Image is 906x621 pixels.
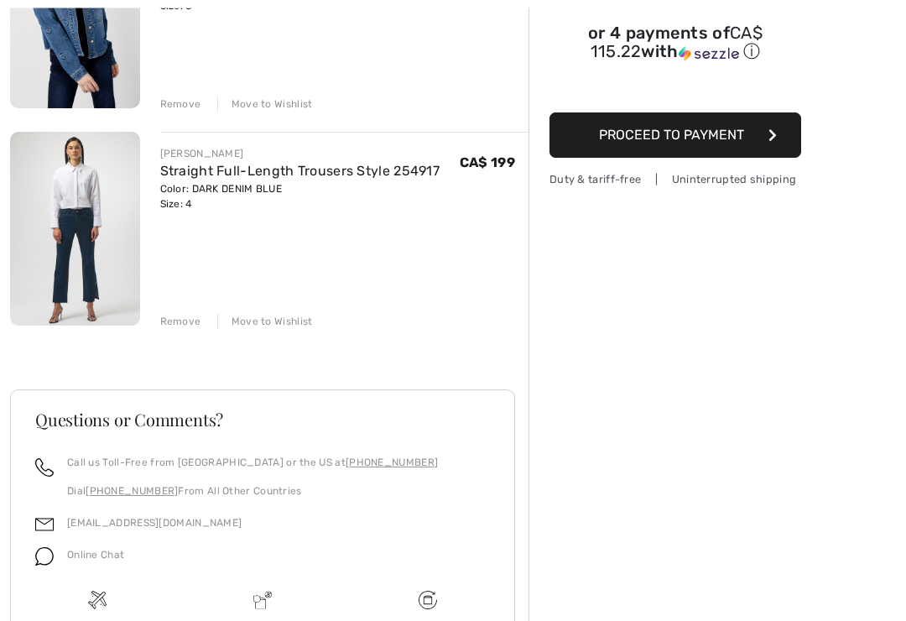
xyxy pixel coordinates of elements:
[217,315,313,330] div: Move to Wishlist
[346,457,438,469] a: [PHONE_NUMBER]
[253,592,272,610] img: Delivery is a breeze since we pay the duties!
[35,412,490,429] h3: Questions or Comments?
[67,456,438,471] p: Call us Toll-Free from [GEOGRAPHIC_DATA] or the US at
[419,592,437,610] img: Free shipping on orders over $99
[591,23,763,62] span: CA$ 115.22
[67,484,438,499] p: Dial From All Other Countries
[86,486,178,498] a: [PHONE_NUMBER]
[35,516,54,535] img: email
[549,26,801,70] div: or 4 payments ofCA$ 115.22withSezzle Click to learn more about Sezzle
[67,518,242,530] a: [EMAIL_ADDRESS][DOMAIN_NAME]
[679,47,739,62] img: Sezzle
[88,592,107,610] img: Free shipping on orders over $99
[10,133,140,326] img: Straight Full-Length Trousers Style 254917
[160,147,440,162] div: [PERSON_NAME]
[460,155,515,171] span: CA$ 199
[67,550,124,561] span: Online Chat
[549,172,801,188] div: Duty & tariff-free | Uninterrupted shipping
[160,315,201,330] div: Remove
[599,128,744,144] span: Proceed to Payment
[549,26,801,64] div: or 4 payments of with
[160,182,440,212] div: Color: DARK DENIM BLUE Size: 4
[35,459,54,477] img: call
[549,113,801,159] button: Proceed to Payment
[549,70,801,107] iframe: PayPal-paypal
[35,548,54,566] img: chat
[217,97,313,112] div: Move to Wishlist
[160,164,440,180] a: Straight Full-Length Trousers Style 254917
[160,97,201,112] div: Remove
